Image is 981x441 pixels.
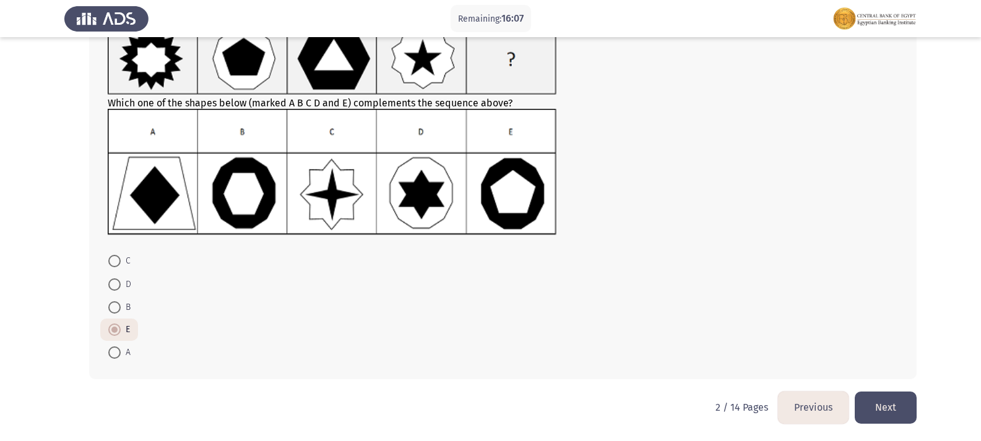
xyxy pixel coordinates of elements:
span: C [121,254,131,268]
span: D [121,277,131,292]
img: UkFYMDA4NkFfQ0FUXzIwMjEucG5nMTYyMjAzMjk5NTY0Mw==.png [108,23,556,95]
button: load next page [855,392,917,423]
span: A [121,345,131,360]
span: E [121,322,130,337]
span: B [121,300,131,315]
div: Which one of the shapes below (marked A B C D and E) complements the sequence above? [108,23,898,238]
p: Remaining: [458,11,524,27]
span: 16:07 [501,12,524,24]
img: Assess Talent Management logo [64,1,149,36]
p: 2 / 14 Pages [715,401,768,413]
img: Assessment logo of FOCUS Assessment 3 Modules EN [832,1,917,36]
img: UkFYMDA4NkJfdXBkYXRlZF9DQVRfMjAyMS5wbmcxNjIyMDMzMDM0MDMy.png [108,109,556,235]
button: load previous page [778,392,849,423]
